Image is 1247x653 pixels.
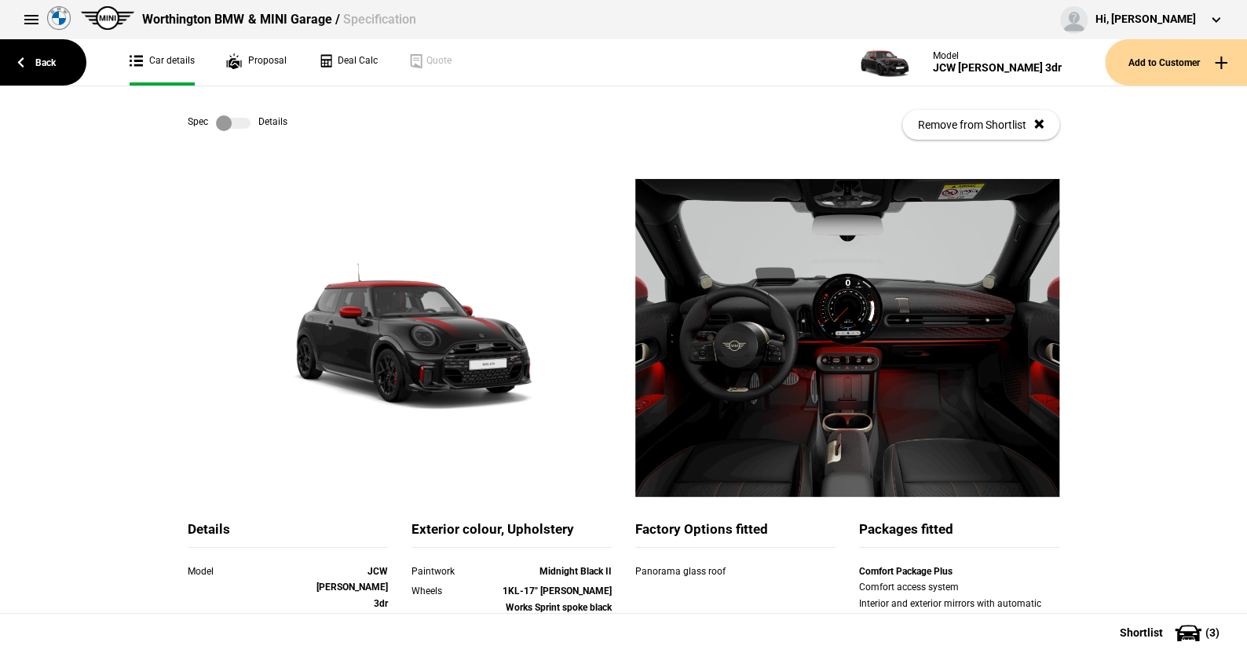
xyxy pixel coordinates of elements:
[188,564,308,579] div: Model
[1205,627,1220,638] span: ( 3 )
[47,6,71,30] img: bmw.png
[933,50,1062,61] div: Model
[188,520,388,548] div: Details
[635,564,776,579] div: Panorama glass roof
[411,583,492,599] div: Wheels
[1096,613,1247,652] button: Shortlist(3)
[1095,12,1196,27] div: Hi, [PERSON_NAME]
[81,6,134,30] img: mini.png
[503,586,612,612] strong: 1KL-17" [PERSON_NAME] Works Sprint spoke black
[635,520,836,548] div: Factory Options fitted
[539,566,612,577] strong: Midnight Black II
[342,12,415,27] span: Specification
[318,39,378,86] a: Deal Calc
[859,566,953,577] strong: Comfort Package Plus
[411,564,492,579] div: Paintwork
[226,39,287,86] a: Proposal
[859,520,1059,548] div: Packages fitted
[130,39,195,86] a: Car details
[902,110,1059,140] button: Remove from Shortlist
[316,566,388,609] strong: JCW [PERSON_NAME] 3dr
[1120,627,1163,638] span: Shortlist
[933,61,1062,75] div: JCW [PERSON_NAME] 3dr
[411,520,612,548] div: Exterior colour, Upholstery
[142,11,415,28] div: Worthington BMW & MINI Garage /
[188,115,287,131] div: Spec Details
[1105,39,1247,86] button: Add to Customer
